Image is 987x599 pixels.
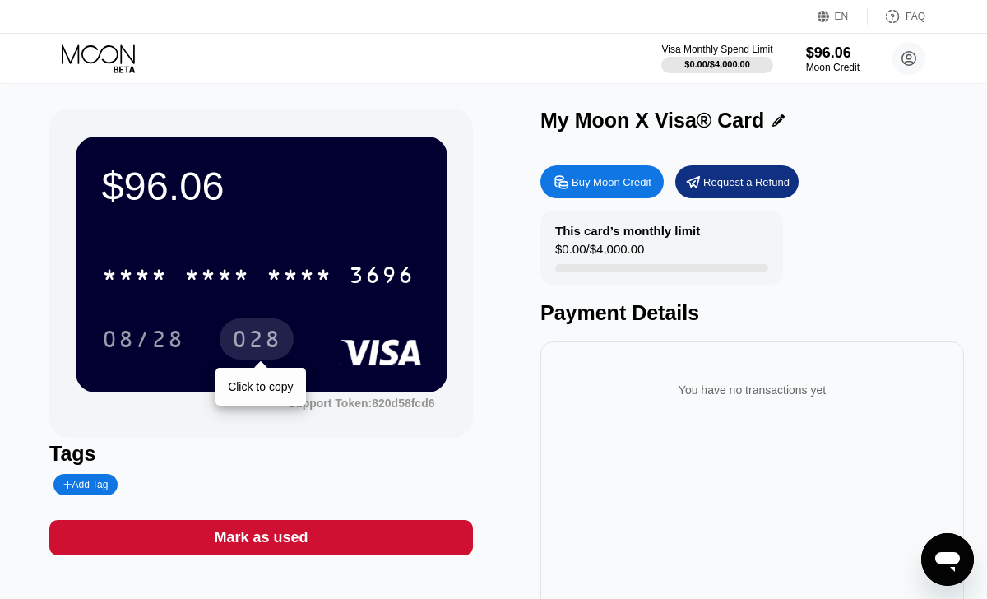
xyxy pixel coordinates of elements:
[555,242,644,264] div: $0.00 / $4,000.00
[102,328,184,355] div: 08/28
[921,533,974,586] iframe: Button to launch messaging window
[684,59,750,69] div: $0.00 / $4,000.00
[806,44,860,73] div: $96.06Moon Credit
[818,8,868,25] div: EN
[232,328,281,355] div: 028
[675,165,799,198] div: Request a Refund
[868,8,925,25] div: FAQ
[806,44,860,62] div: $96.06
[661,44,772,73] div: Visa Monthly Spend Limit$0.00/$4,000.00
[288,397,435,410] div: Support Token: 820d58fcd6
[554,367,951,413] div: You have no transactions yet
[835,11,849,22] div: EN
[540,109,764,132] div: My Moon X Visa® Card
[49,442,473,466] div: Tags
[63,479,108,490] div: Add Tag
[53,474,118,495] div: Add Tag
[349,264,415,290] div: 3696
[555,224,700,238] div: This card’s monthly limit
[540,301,964,325] div: Payment Details
[228,380,293,393] div: Click to copy
[661,44,772,55] div: Visa Monthly Spend Limit
[806,62,860,73] div: Moon Credit
[90,318,197,360] div: 08/28
[102,163,421,209] div: $96.06
[703,175,790,189] div: Request a Refund
[288,397,435,410] div: Support Token:820d58fcd6
[214,528,308,547] div: Mark as used
[572,175,651,189] div: Buy Moon Credit
[906,11,925,22] div: FAQ
[540,165,664,198] div: Buy Moon Credit
[220,318,294,360] div: 028
[49,520,473,555] div: Mark as used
